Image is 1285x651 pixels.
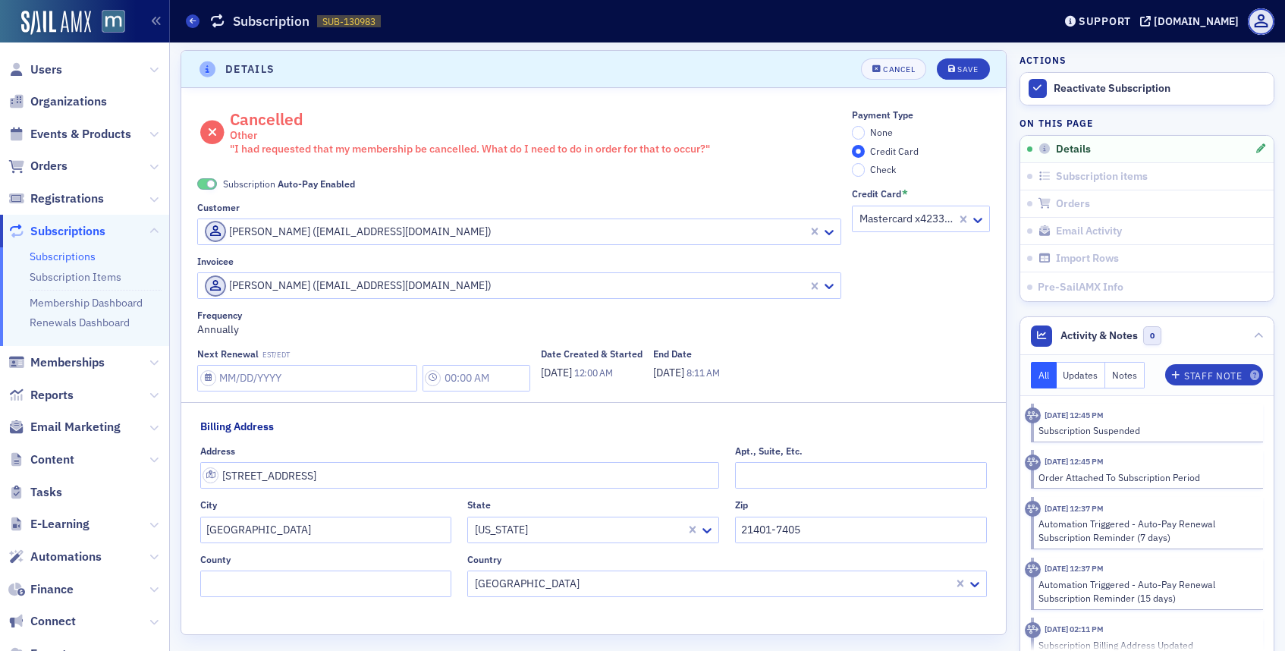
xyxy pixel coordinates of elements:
div: Automation Triggered - Auto-Pay Renewal Subscription Reminder (7 days) [1038,517,1253,545]
button: Cancel [861,58,926,80]
a: Subscriptions [8,223,105,240]
span: Activity & Notes [1060,328,1138,344]
span: None [870,126,893,138]
span: Credit Card [870,145,919,157]
div: Cancel [883,65,915,74]
a: Reports [8,387,74,404]
div: Activity [1025,622,1041,638]
div: Activity [1025,454,1041,470]
time: 7/8/2024 02:11 PM [1045,624,1104,634]
div: Automation Triggered - Auto-Pay Renewal Subscription Reminder (15 days) [1038,577,1253,605]
span: [DATE] [541,366,574,379]
div: Reactivate Subscription [1054,82,1266,96]
a: Membership Dashboard [30,296,143,310]
a: Memberships [8,354,105,371]
a: Email Marketing [8,419,121,436]
span: Organizations [30,93,107,110]
div: Activity [1025,407,1041,423]
input: Credit Card [852,145,866,159]
time: 6/16/2025 12:37 PM [1045,563,1104,574]
div: [PERSON_NAME] ([EMAIL_ADDRESS][DOMAIN_NAME]) [205,275,805,297]
time: 6/24/2025 12:37 PM [1045,503,1104,514]
div: Address [200,445,235,457]
span: Events & Products [30,126,131,143]
input: MM/DD/YYYY [197,365,417,392]
div: Save [957,65,978,74]
div: City [200,499,217,511]
a: View Homepage [91,10,125,36]
a: Connect [8,613,76,630]
div: Customer [197,202,240,213]
h4: Actions [1020,53,1067,67]
span: Pre-SailAMX Info [1038,280,1123,294]
div: Other [230,129,710,143]
span: Subscriptions [30,223,105,240]
abbr: This field is required [902,187,908,201]
div: Frequency [197,310,242,321]
a: Automations [8,549,102,565]
div: [PERSON_NAME] ([EMAIL_ADDRESS][DOMAIN_NAME]) [205,221,805,242]
input: None [852,126,866,140]
div: State [467,499,491,511]
span: Auto-Pay Enabled [278,178,355,190]
button: All [1031,362,1057,388]
span: Email Activity [1056,225,1122,238]
button: Save [937,58,989,80]
a: Content [8,451,74,468]
span: Profile [1248,8,1274,35]
a: Subscription Items [30,270,121,284]
input: Check [852,163,866,177]
span: EST/EDT [262,351,290,360]
span: Registrations [30,190,104,207]
span: Check [870,163,896,175]
a: Events & Products [8,126,131,143]
a: Finance [8,581,74,598]
div: Cancelled [230,109,710,156]
span: Finance [30,581,74,598]
span: Orders [30,158,68,175]
div: [DOMAIN_NAME] [1154,14,1239,28]
a: Registrations [8,190,104,207]
div: Invoicee [197,256,234,267]
span: Users [30,61,62,78]
a: Orders [8,158,68,175]
span: Automations [30,549,102,565]
span: 12:00 AM [574,366,613,379]
div: County [200,554,231,565]
a: Subscriptions [30,250,96,263]
div: Activity [1025,501,1041,517]
div: Apt., Suite, Etc. [735,445,803,457]
span: Import Rows [1056,252,1119,266]
time: 7/1/2025 12:45 PM [1045,410,1104,420]
div: Staff Note [1184,372,1242,380]
h1: Subscription [233,12,309,30]
span: Auto-Pay Enabled [197,178,217,190]
h4: On this page [1020,116,1274,130]
img: SailAMX [21,11,91,35]
button: Notes [1105,362,1145,388]
div: Zip [735,499,748,511]
div: Date Created & Started [541,348,642,360]
div: Billing Address [200,419,274,435]
span: 0 [1143,326,1162,345]
div: Annually [197,310,841,337]
button: [DOMAIN_NAME] [1140,16,1244,27]
a: Tasks [8,484,62,501]
button: Staff Note [1165,364,1263,385]
span: Tasks [30,484,62,501]
div: Next Renewal [197,348,259,360]
span: SUB-130983 [322,15,375,28]
a: E-Learning [8,516,90,533]
span: 8:11 AM [686,366,720,379]
a: Users [8,61,62,78]
div: "I had requested that my membership be cancelled. What do I need to do in order for that to occur?" [230,143,710,156]
div: Payment Type [852,109,913,121]
span: Orders [1056,197,1090,211]
span: Content [30,451,74,468]
div: Country [467,554,501,565]
span: Memberships [30,354,105,371]
span: Email Marketing [30,419,121,436]
span: Subscription items [1056,170,1148,184]
span: E-Learning [30,516,90,533]
a: Organizations [8,93,107,110]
